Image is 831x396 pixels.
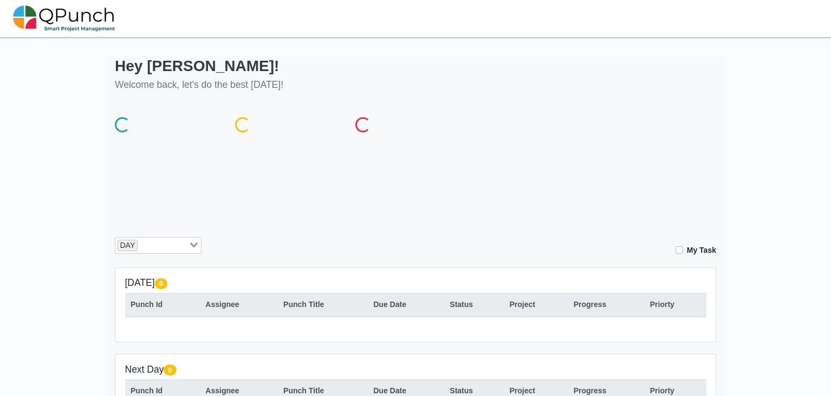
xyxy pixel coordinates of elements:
input: Search for option [139,240,187,252]
img: qpunch-sp.fa6292f.png [13,2,115,35]
span: 0 [164,365,176,375]
span: 0 [155,278,167,289]
div: Priorty [650,299,700,310]
h5: [DATE] [125,277,706,289]
div: Due Date [373,299,438,310]
div: Status [450,299,498,310]
div: Punch Id [131,299,194,310]
div: Project [509,299,562,310]
div: Progress [574,299,639,310]
h5: Welcome back, let's do the best [DATE]! [115,79,283,91]
div: Assignee [205,299,272,310]
h2: Hey [PERSON_NAME]! [115,57,283,75]
div: Punch Title [283,299,362,310]
label: My Task [687,245,716,256]
span: DAY [118,240,138,252]
h5: Next Day [125,364,706,375]
div: Search for option [115,237,202,254]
